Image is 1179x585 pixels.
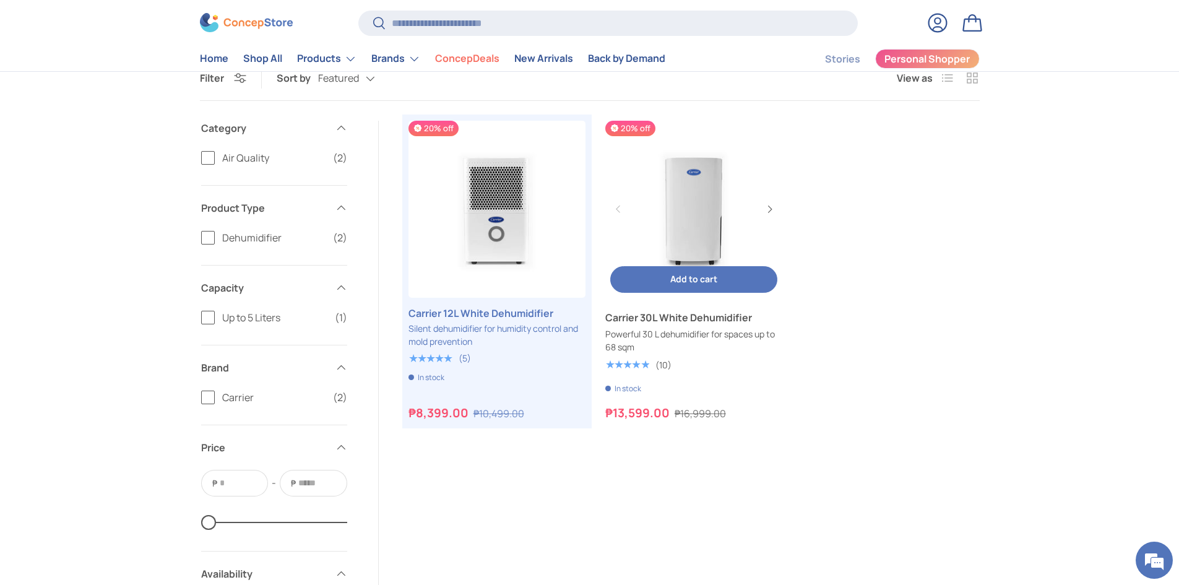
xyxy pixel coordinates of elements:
label: Sort by [277,71,318,85]
span: View as [897,71,933,85]
nav: Secondary [795,46,980,71]
summary: Category [201,106,347,150]
span: Availability [201,566,327,581]
summary: Capacity [201,266,347,310]
span: (1) [335,310,347,325]
span: ₱ [211,477,218,490]
a: Personal Shopper [875,49,980,69]
span: Air Quality [222,150,326,165]
a: Carrier 12L White Dehumidifier [408,306,585,321]
summary: Brand [201,345,347,390]
span: ₱ [290,477,297,490]
a: Stories [825,47,860,71]
span: - [272,475,276,490]
summary: Product Type [201,186,347,230]
span: Product Type [201,201,327,215]
span: 20% off [605,121,655,136]
span: Add to cart [670,273,717,285]
a: Back by Demand [588,47,665,71]
a: Carrier 30L White Dehumidifier [605,121,782,298]
span: (2) [333,150,347,165]
nav: Primary [200,46,665,71]
span: Filter [200,71,224,85]
summary: Products [290,46,364,71]
button: Filter [200,71,246,85]
span: Carrier [222,390,326,405]
span: Category [201,121,327,136]
a: ConcepDeals [435,47,499,71]
span: Personal Shopper [884,54,970,64]
summary: Brands [364,46,428,71]
span: (2) [333,390,347,405]
span: Capacity [201,280,327,295]
a: Shop All [243,47,282,71]
span: Up to 5 Liters [222,310,327,325]
a: New Arrivals [514,47,573,71]
span: Featured [318,72,359,84]
a: Carrier 12L White Dehumidifier [408,121,585,298]
button: Add to cart [610,266,777,293]
span: (2) [333,230,347,245]
a: Carrier 30L White Dehumidifier [605,310,782,325]
button: Featured [318,67,400,89]
span: 20% off [408,121,459,136]
span: Brand [201,360,327,375]
img: ConcepStore [200,14,293,33]
span: Dehumidifier [222,230,326,245]
a: Home [200,47,228,71]
summary: Price [201,425,347,470]
span: Price [201,440,327,455]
